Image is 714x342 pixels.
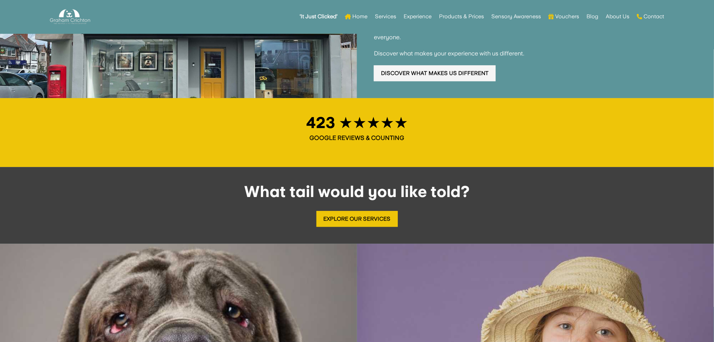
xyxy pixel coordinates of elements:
a: Contact [637,3,664,30]
h1: What tail would you like told? [17,184,697,203]
a: Sensory Awareness [491,3,541,30]
a: Blog [586,3,598,30]
a: ‘It Just Clicked’ [300,3,337,30]
strong: GOOGLE REVIEWS & COUNTING [310,134,405,141]
a: Vouchers [548,3,579,30]
a: About Us [606,3,629,30]
a: Explore Our Services [317,211,398,227]
h1: 423 ★★★★★ [17,115,697,134]
img: Graham Crichton Photography Logo - Graham Crichton - Belfast Family & Pet Photography Studio [50,7,90,26]
a: Services [375,3,396,30]
a: Discover What Makes Us Different [374,65,496,81]
strong: ‘It Just Clicked’ [300,14,337,19]
a: Home [345,3,367,30]
a: Experience [404,3,432,30]
a: Products & Prices [439,3,484,30]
